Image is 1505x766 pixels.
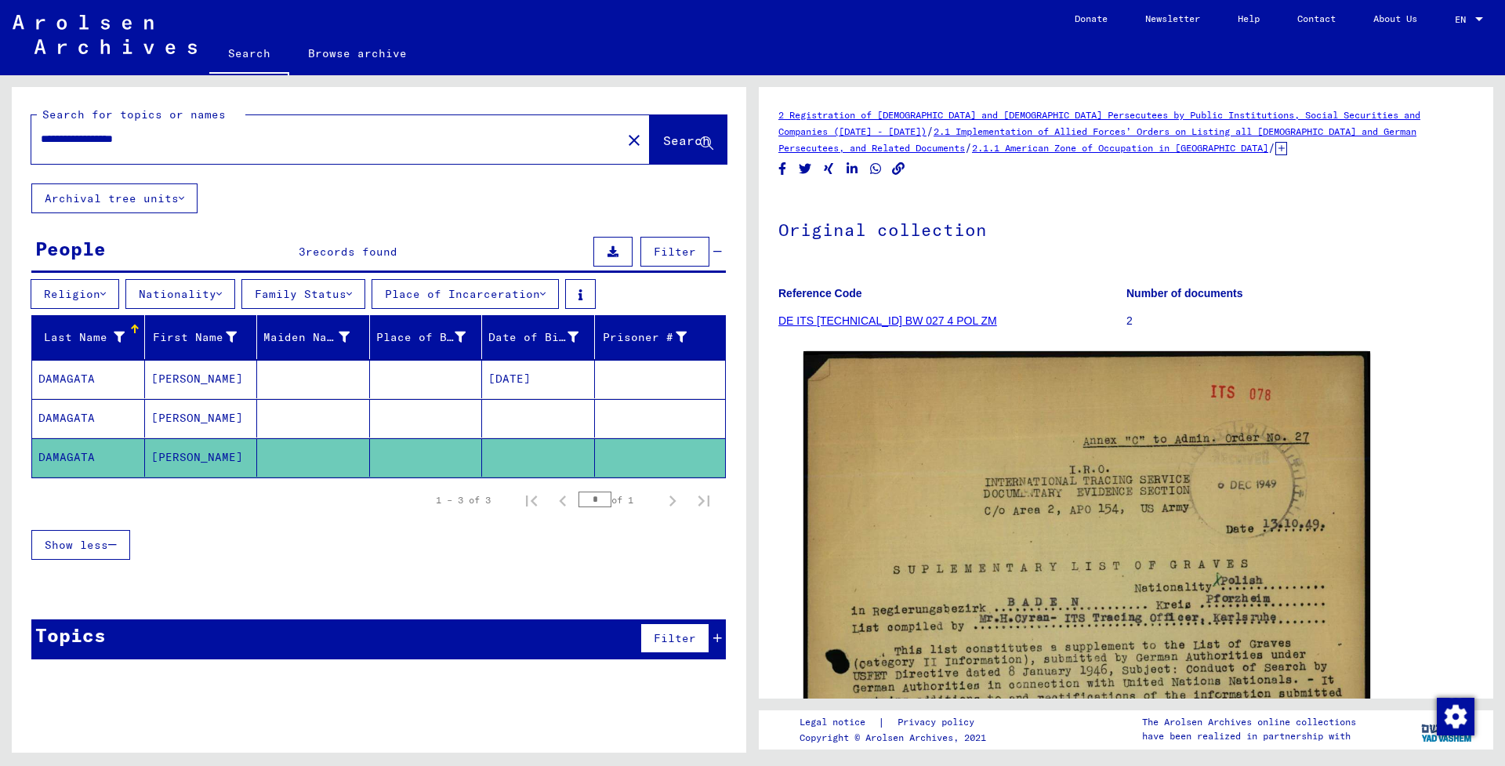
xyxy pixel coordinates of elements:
[778,314,997,327] a: DE ITS [TECHNICAL_ID] BW 027 4 POL ZM
[35,621,106,649] div: Topics
[263,325,369,350] div: Maiden Name
[821,159,837,179] button: Share on Xing
[32,315,145,359] mat-header-cell: Last Name
[1142,729,1356,743] p: have been realized in partnership with
[370,315,483,359] mat-header-cell: Place of Birth
[778,125,1416,154] a: 2.1 Implementation of Allied Forces’ Orders on Listing all [DEMOGRAPHIC_DATA] and German Persecut...
[145,438,258,477] mat-cell: [PERSON_NAME]
[38,329,125,346] div: Last Name
[488,325,598,350] div: Date of Birth
[32,399,145,437] mat-cell: DAMAGATA
[13,15,197,54] img: Arolsen_neg.svg
[31,183,198,213] button: Archival tree units
[800,714,993,731] div: |
[650,115,727,164] button: Search
[145,399,258,437] mat-cell: [PERSON_NAME]
[1268,140,1275,154] span: /
[885,714,993,731] a: Privacy policy
[578,492,657,507] div: of 1
[640,623,709,653] button: Filter
[601,325,707,350] div: Prisoner #
[516,485,547,516] button: First page
[778,109,1420,137] a: 2 Registration of [DEMOGRAPHIC_DATA] and [DEMOGRAPHIC_DATA] Persecutees by Public Institutions, S...
[774,159,791,179] button: Share on Facebook
[151,325,257,350] div: First Name
[1142,715,1356,729] p: The Arolsen Archives online collections
[1437,698,1474,735] img: Change consent
[376,329,466,346] div: Place of Birth
[601,329,687,346] div: Prisoner #
[800,731,993,745] p: Copyright © Arolsen Archives, 2021
[145,360,258,398] mat-cell: [PERSON_NAME]
[482,315,595,359] mat-header-cell: Date of Birth
[31,279,119,309] button: Religion
[654,245,696,259] span: Filter
[868,159,884,179] button: Share on WhatsApp
[436,493,491,507] div: 1 – 3 of 3
[595,315,726,359] mat-header-cell: Prisoner #
[35,234,106,263] div: People
[241,279,365,309] button: Family Status
[31,530,130,560] button: Show less
[778,194,1474,263] h1: Original collection
[927,124,934,138] span: /
[657,485,688,516] button: Next page
[800,714,878,731] a: Legal notice
[306,245,397,259] span: records found
[663,133,710,148] span: Search
[1126,287,1243,300] b: Number of documents
[778,287,862,300] b: Reference Code
[45,538,108,552] span: Show less
[38,325,144,350] div: Last Name
[299,245,306,259] span: 3
[42,107,226,122] mat-label: Search for topics or names
[488,329,578,346] div: Date of Birth
[972,142,1268,154] a: 2.1.1 American Zone of Occupation in [GEOGRAPHIC_DATA]
[890,159,907,179] button: Copy link
[145,315,258,359] mat-header-cell: First Name
[372,279,559,309] button: Place of Incarceration
[1455,14,1472,25] span: EN
[125,279,235,309] button: Nationality
[688,485,720,516] button: Last page
[209,34,289,75] a: Search
[376,325,486,350] div: Place of Birth
[640,237,709,267] button: Filter
[289,34,426,72] a: Browse archive
[547,485,578,516] button: Previous page
[257,315,370,359] mat-header-cell: Maiden Name
[965,140,972,154] span: /
[844,159,861,179] button: Share on LinkedIn
[625,131,644,150] mat-icon: close
[797,159,814,179] button: Share on Twitter
[151,329,238,346] div: First Name
[32,360,145,398] mat-cell: DAMAGATA
[1126,313,1474,329] p: 2
[32,438,145,477] mat-cell: DAMAGATA
[263,329,350,346] div: Maiden Name
[654,631,696,645] span: Filter
[1418,710,1477,749] img: yv_logo.png
[482,360,595,398] mat-cell: [DATE]
[618,124,650,155] button: Clear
